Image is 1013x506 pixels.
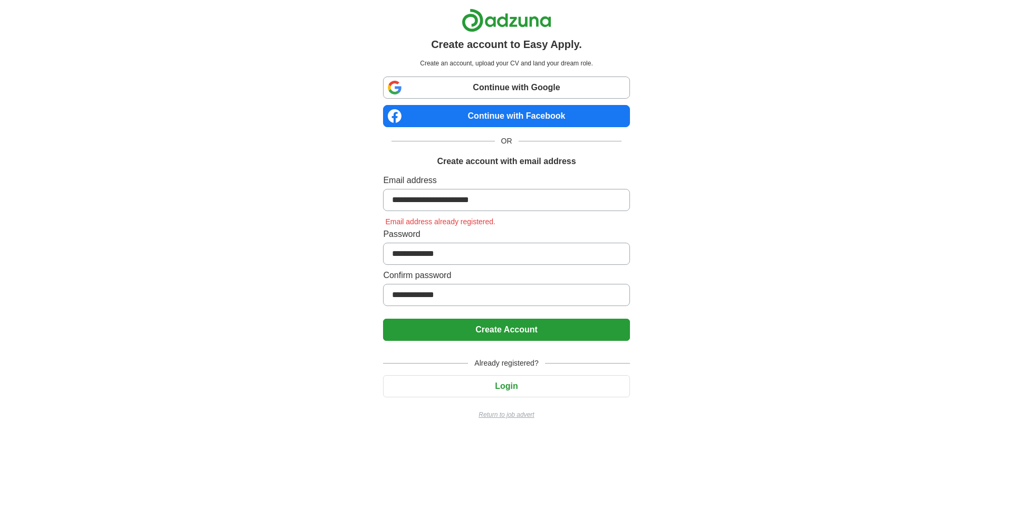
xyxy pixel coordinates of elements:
[383,77,629,99] a: Continue with Google
[468,358,544,369] span: Already registered?
[383,228,629,241] label: Password
[383,105,629,127] a: Continue with Facebook
[383,375,629,397] button: Login
[383,381,629,390] a: Login
[385,59,627,68] p: Create an account, upload your CV and land your dream role.
[383,269,629,282] label: Confirm password
[437,155,576,168] h1: Create account with email address
[431,36,582,52] h1: Create account to Easy Apply.
[383,410,629,419] a: Return to job advert
[383,217,498,226] span: Email address already registered.
[383,174,629,187] label: Email address
[383,319,629,341] button: Create Account
[462,8,551,32] img: Adzuna logo
[495,136,519,147] span: OR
